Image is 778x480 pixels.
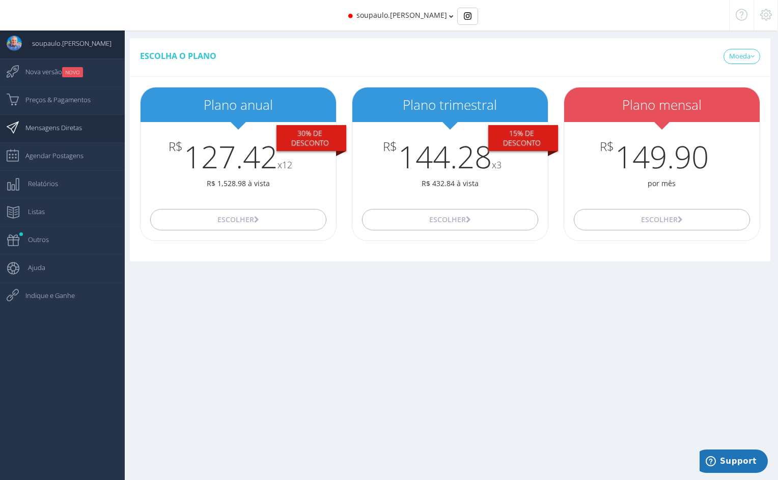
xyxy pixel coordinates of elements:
span: Mensagens Diretas [15,115,82,140]
span: Indique e Ganhe [15,283,75,308]
small: x3 [492,159,502,171]
span: R$ [169,140,183,153]
span: Ajuda [18,255,45,280]
span: R$ [383,140,397,153]
span: Outros [18,227,49,252]
span: soupaulo.[PERSON_NAME] [356,10,447,20]
iframe: Opens a widget where you can find more information [700,449,768,475]
h3: 144.28 [352,140,548,173]
p: R$ 432.84 à vista [352,178,548,189]
p: R$ 1,528.98 à vista [141,178,336,189]
button: Escolher [150,209,326,230]
button: Escolher [362,209,538,230]
h2: Plano anual [141,98,336,112]
span: soupaulo.[PERSON_NAME] [22,31,112,56]
div: 30% De desconto [276,125,346,152]
div: Basic example [457,8,478,25]
small: NOVO [62,67,83,77]
div: 15% De desconto [488,125,558,152]
a: Moeda [724,49,760,64]
span: R$ [600,140,614,153]
img: User Image [7,36,22,51]
h3: 127.42 [141,140,336,173]
h2: Plano mensal [564,98,760,112]
span: Relatórios [18,171,58,196]
span: Escolha o plano [140,50,216,62]
span: Listas [18,199,45,224]
small: x12 [277,159,292,171]
span: Preços & Pagamentos [15,87,91,112]
span: Nova versão [15,59,83,84]
span: Agendar Postagens [15,143,84,168]
h3: 149.90 [564,140,760,173]
img: Instagram_simple_icon.svg [464,12,471,20]
button: Escolher [574,209,750,230]
h2: Plano trimestral [352,98,548,112]
p: por mês [564,178,760,189]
